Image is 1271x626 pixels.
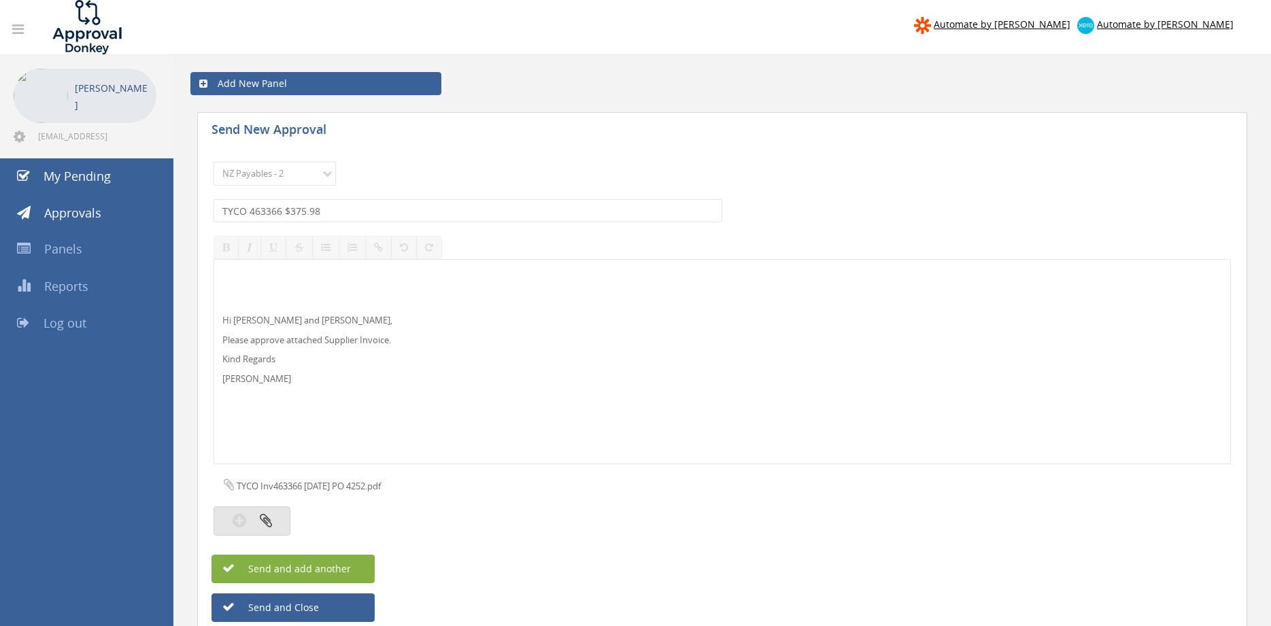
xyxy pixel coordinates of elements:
[339,236,366,259] button: Ordered List
[44,278,88,294] span: Reports
[222,372,1222,385] p: [PERSON_NAME]
[44,315,86,331] span: Log out
[391,236,417,259] button: Undo
[211,123,450,140] h5: Send New Approval
[365,236,392,259] button: Insert / edit link
[238,236,261,259] button: Italic
[44,168,111,184] span: My Pending
[75,80,150,114] p: [PERSON_NAME]
[1097,18,1234,31] span: Automate by [PERSON_NAME]
[416,236,442,259] button: Redo
[211,555,375,583] button: Send and add another
[222,314,1222,327] p: Hi [PERSON_NAME] and [PERSON_NAME],
[237,480,381,492] span: TYCO Inv463366 [DATE] PO 4252.pdf
[219,562,351,575] span: Send and add another
[934,18,1070,31] span: Automate by [PERSON_NAME]
[260,236,286,259] button: Underline
[211,593,375,622] button: Send and Close
[214,236,239,259] button: Bold
[312,236,339,259] button: Unordered List
[44,205,101,221] span: Approvals
[286,236,313,259] button: Strikethrough
[914,17,931,34] img: zapier-logomark.png
[222,334,1222,347] p: Please approve attached Supplier Invoice.
[38,131,154,141] span: [EMAIL_ADDRESS][DOMAIN_NAME]
[222,353,1222,366] p: Kind Regards
[1077,17,1094,34] img: xero-logo.png
[190,72,441,95] a: Add New Panel
[44,241,82,257] span: Panels
[214,199,722,222] input: Subject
